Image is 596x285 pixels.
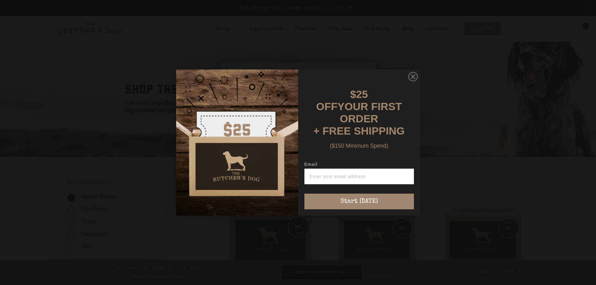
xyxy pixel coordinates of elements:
span: ($150 Minimum Spend) [330,143,388,149]
span: YOUR FIRST ORDER + FREE SHIPPING [313,100,405,137]
button: Start [DATE] [304,194,414,209]
label: Email [304,162,414,169]
img: d0d537dc-5429-4832-8318-9955428ea0a1.jpeg [176,69,298,216]
input: Enter your email address [304,169,414,184]
span: $25 OFF [316,88,368,112]
button: Close dialog [408,72,418,81]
